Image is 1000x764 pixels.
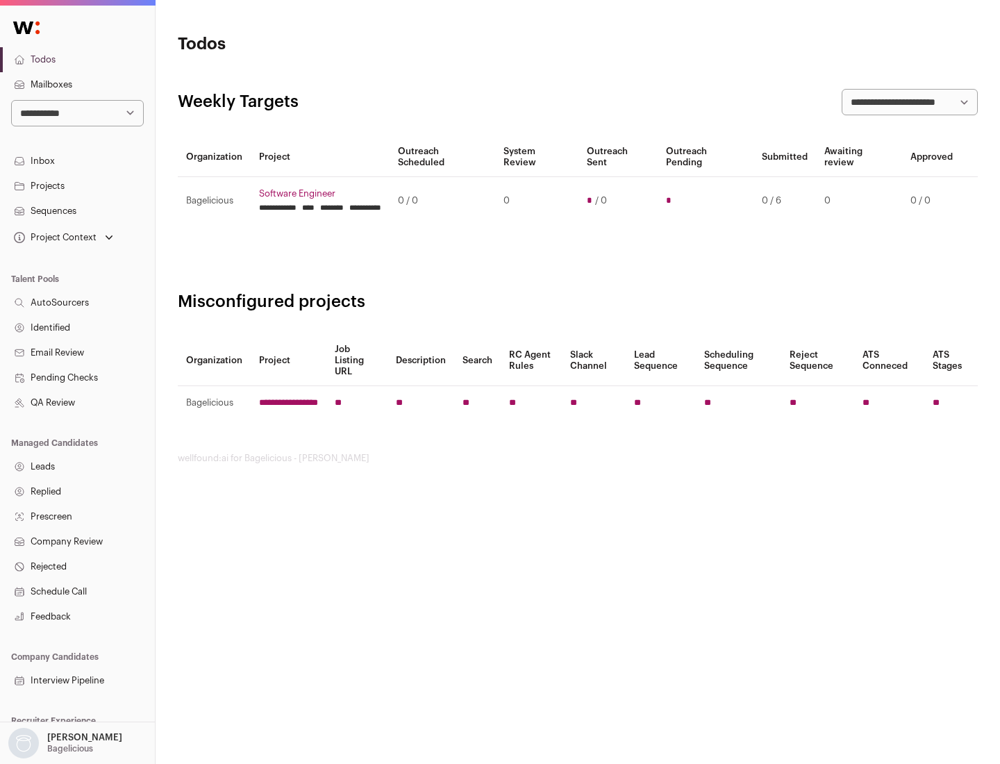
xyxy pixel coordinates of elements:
td: 0 / 0 [902,177,961,225]
th: Organization [178,335,251,386]
th: Project [251,335,326,386]
td: 0 [495,177,578,225]
th: Project [251,138,390,177]
th: Search [454,335,501,386]
th: Submitted [753,138,816,177]
button: Open dropdown [11,228,116,247]
th: Scheduling Sequence [696,335,781,386]
th: Outreach Scheduled [390,138,495,177]
h1: Todos [178,33,444,56]
h2: Misconfigured projects [178,291,978,313]
th: System Review [495,138,578,177]
th: RC Agent Rules [501,335,561,386]
footer: wellfound:ai for Bagelicious - [PERSON_NAME] [178,453,978,464]
th: Awaiting review [816,138,902,177]
td: Bagelicious [178,386,251,420]
th: Outreach Pending [658,138,753,177]
th: Job Listing URL [326,335,387,386]
th: ATS Stages [924,335,978,386]
th: Slack Channel [562,335,626,386]
p: Bagelicious [47,743,93,754]
th: ATS Conneced [854,335,924,386]
th: Organization [178,138,251,177]
th: Outreach Sent [578,138,658,177]
p: [PERSON_NAME] [47,732,122,743]
th: Description [387,335,454,386]
div: Project Context [11,232,97,243]
th: Lead Sequence [626,335,696,386]
a: Software Engineer [259,188,381,199]
td: 0 [816,177,902,225]
td: 0 / 6 [753,177,816,225]
th: Reject Sequence [781,335,855,386]
h2: Weekly Targets [178,91,299,113]
th: Approved [902,138,961,177]
td: 0 / 0 [390,177,495,225]
img: Wellfound [6,14,47,42]
button: Open dropdown [6,728,125,758]
td: Bagelicious [178,177,251,225]
img: nopic.png [8,728,39,758]
span: / 0 [595,195,607,206]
